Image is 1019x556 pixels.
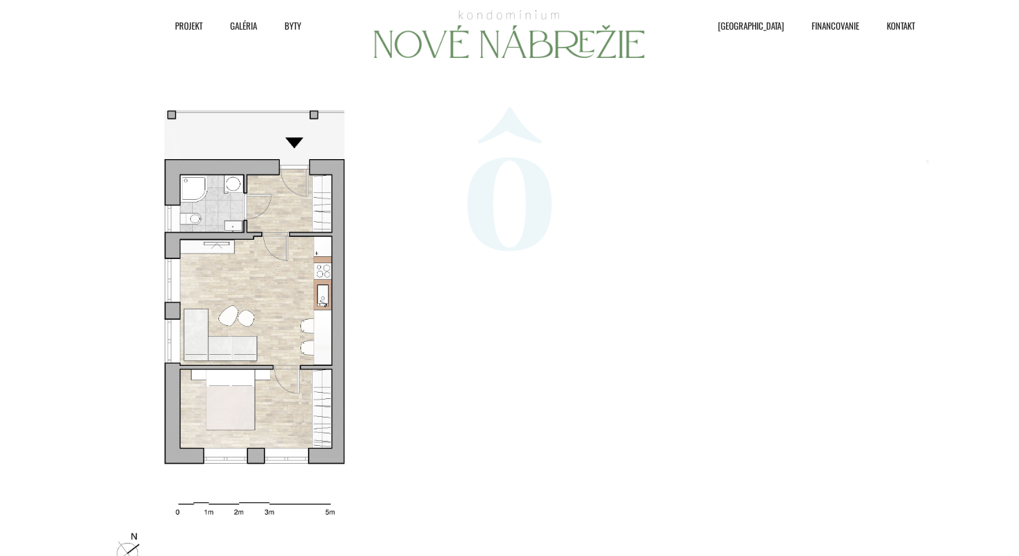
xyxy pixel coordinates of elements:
a: Financovanie [791,15,866,36]
a: Byty [264,15,308,36]
span: Financovanie [812,15,859,36]
span: [GEOGRAPHIC_DATA] [718,15,784,36]
span: Kontakt [887,15,915,36]
a: Galéria [209,15,264,36]
a: [GEOGRAPHIC_DATA] [697,15,791,36]
span: Projekt [175,15,203,36]
a: Kontakt [866,15,922,36]
span: Galéria [230,15,257,36]
a: Projekt [154,15,209,36]
span: Byty [285,15,301,36]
